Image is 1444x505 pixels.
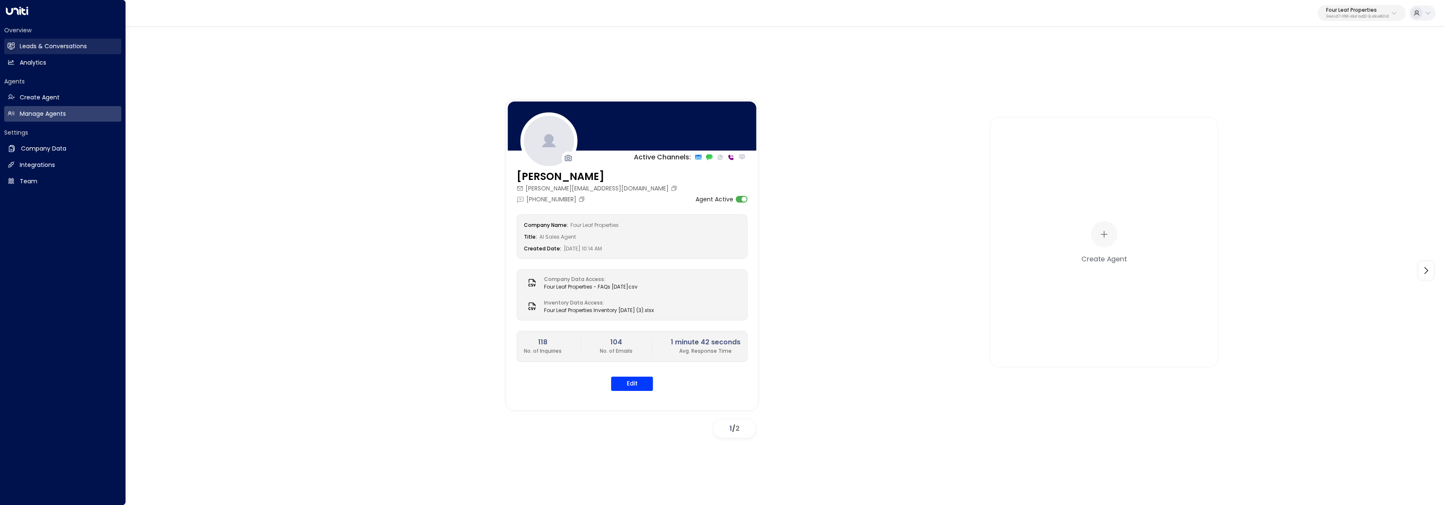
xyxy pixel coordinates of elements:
[539,233,576,240] span: AI Sales Agent
[570,221,619,229] span: Four Leaf Properties
[4,141,121,156] a: Company Data
[4,106,121,122] a: Manage Agents
[564,245,602,252] span: [DATE] 10:14 AM
[20,58,46,67] h2: Analytics
[20,93,60,102] h2: Create Agent
[524,337,562,347] h2: 118
[1318,5,1406,21] button: Four Leaf Properties34e1cd17-0f68-49af-bd32-3c48ce8611d1
[20,161,55,169] h2: Integrations
[20,109,66,118] h2: Manage Agents
[1326,15,1389,18] p: 34e1cd17-0f68-49af-bd32-3c48ce8611d1
[671,347,740,355] p: Avg. Response Time
[524,233,537,240] label: Title:
[671,337,740,347] h2: 1 minute 42 seconds
[730,424,732,433] span: 1
[600,347,633,355] p: No. of Emails
[544,283,638,291] span: Four Leaf Properties - FAQs [DATE]csv
[714,419,756,438] div: /
[4,90,121,105] a: Create Agent
[517,169,680,184] h3: [PERSON_NAME]
[634,152,691,162] p: Active Channels:
[735,424,740,433] span: 2
[20,42,87,51] h2: Leads & Conversations
[20,177,37,186] h2: Team
[4,55,121,70] a: Analytics
[611,377,653,391] button: Edit
[4,128,121,137] h2: Settings
[524,245,561,252] label: Created Date:
[544,276,633,283] label: Company Data Access:
[517,184,680,193] div: [PERSON_NAME][EMAIL_ADDRESS][DOMAIN_NAME]
[696,195,733,204] label: Agent Active
[1326,8,1389,13] p: Four Leaf Properties
[524,221,568,229] label: Company Name:
[600,337,633,347] h2: 104
[4,157,121,173] a: Integrations
[544,307,654,314] span: Four Leaf Properties Inventory [DATE] (3).xlsx
[1082,253,1127,263] div: Create Agent
[578,196,587,203] button: Copy
[4,174,121,189] a: Team
[524,347,562,355] p: No. of Inquiries
[4,77,121,86] h2: Agents
[544,299,650,307] label: Inventory Data Access:
[4,39,121,54] a: Leads & Conversations
[4,26,121,34] h2: Overview
[517,195,587,204] div: [PHONE_NUMBER]
[21,144,66,153] h2: Company Data
[671,185,680,192] button: Copy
